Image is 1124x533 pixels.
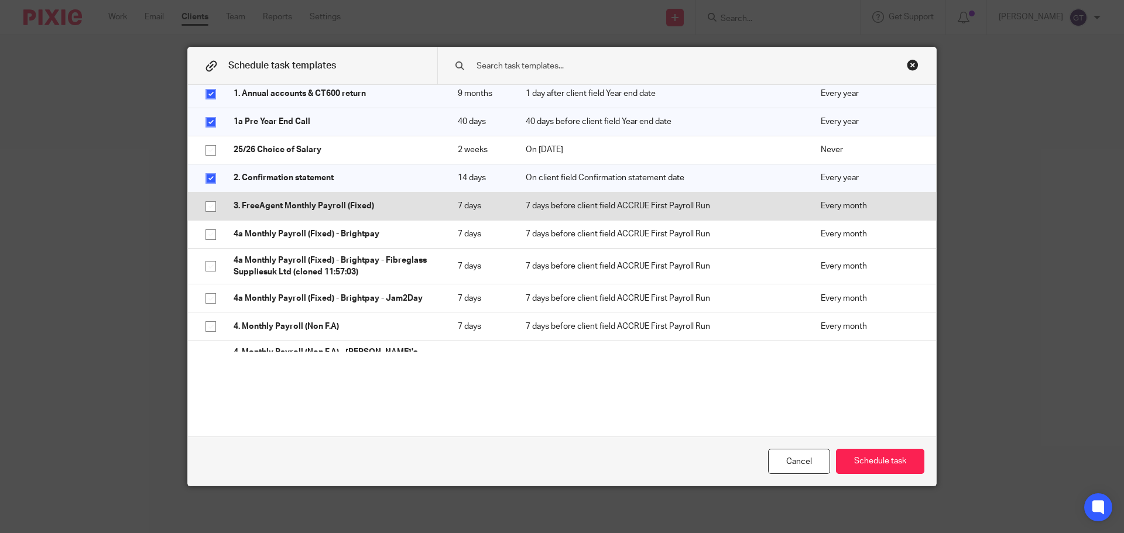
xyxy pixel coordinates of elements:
p: Every month [821,293,919,304]
p: 7 days [458,293,502,304]
div: Close this dialog window [907,59,919,71]
p: 4a Monthly Payroll (Fixed) - Brightpay [234,228,434,240]
p: Every year [821,88,919,99]
p: On client field Confirmation statement date [526,172,797,184]
p: 3. FreeAgent Monthly Payroll (Fixed) [234,200,434,212]
p: 7 days before client field ACCRUE First Payroll Run [526,228,797,240]
span: Schedule task templates [228,61,336,70]
p: Every year [821,116,919,128]
p: 7 days [458,321,502,332]
p: Every month [821,200,919,212]
div: Cancel [768,449,830,474]
p: 4a Monthly Payroll (Fixed) - Brightpay - Fibreglass Suppliesuk Ltd (cloned 11:57:03) [234,255,434,278]
button: Schedule task [836,449,924,474]
p: Never [821,144,919,156]
p: 7 days before client field ACCRUE First Payroll Run [526,321,797,332]
p: 7 days before client field ACCRUE First Payroll Run [526,260,797,272]
p: 4a Monthly Payroll (Fixed) - Brightpay - Jam2Day [234,293,434,304]
p: 9 months [458,88,502,99]
p: Every month [821,260,919,272]
p: On [DATE] [526,144,797,156]
input: Search task templates... [475,60,861,73]
p: 7 days before client field ACCRUE First Payroll Run [526,293,797,304]
p: Every year [821,172,919,184]
p: 40 days before client field Year end date [526,116,797,128]
p: 1. Annual accounts & CT600 return [234,88,434,99]
p: 7 days before client field ACCRUE First Payroll Run [526,200,797,212]
p: 7 days [458,260,502,272]
p: 40 days [458,116,502,128]
p: 7 days [458,200,502,212]
p: 1 day after client field Year end date [526,88,797,99]
p: Every month [821,321,919,332]
p: 4. Monthly Payroll (Non F.A) - [PERSON_NAME]'s Diner Limited (formerly NEATER DRY CLEANERS LIMITE... [234,346,434,382]
p: Every month [821,228,919,240]
p: 4. Monthly Payroll (Non F.A) [234,321,434,332]
p: 1a Pre Year End Call [234,116,434,128]
p: 14 days [458,172,502,184]
p: 2. Confirmation statement [234,172,434,184]
p: 25/26 Choice of Salary [234,144,434,156]
p: 7 days [458,228,502,240]
p: 2 weeks [458,144,502,156]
